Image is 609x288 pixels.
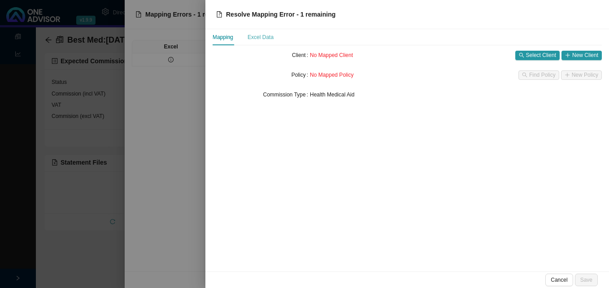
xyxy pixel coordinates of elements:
[545,274,573,286] button: Cancel
[551,275,567,284] span: Cancel
[561,51,602,60] button: New Client
[291,69,310,81] label: Policy
[226,11,335,18] span: Resolve Mapping Error - 1 remaining
[561,70,602,80] button: New Policy
[213,33,233,42] div: Mapping
[310,52,353,58] span: No Mapped Client
[216,11,222,17] span: file-exclamation
[565,52,570,58] span: plus
[515,51,560,60] button: Select Client
[310,72,353,78] span: No Mapped Policy
[248,33,274,42] div: Excel Data
[518,70,559,80] button: Find Policy
[526,51,556,60] span: Select Client
[572,51,598,60] span: New Client
[292,49,310,61] label: Client
[310,92,354,98] span: Health Medical Aid
[263,88,310,101] label: Commission Type
[519,52,524,58] span: search
[575,274,598,286] button: Save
